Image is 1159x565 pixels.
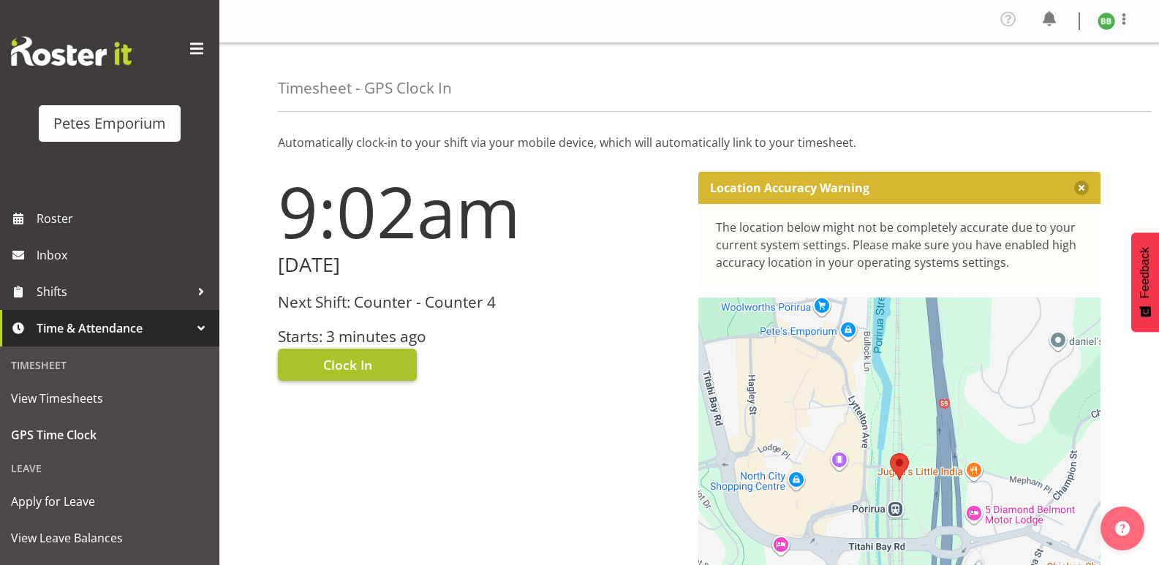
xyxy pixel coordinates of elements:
[278,294,681,311] h3: Next Shift: Counter - Counter 4
[1098,12,1115,30] img: beena-bist9974.jpg
[278,80,452,96] h4: Timesheet - GPS Clock In
[278,349,417,381] button: Clock In
[1131,232,1159,332] button: Feedback - Show survey
[53,113,166,134] div: Petes Emporium
[37,317,190,339] span: Time & Attendance
[4,483,216,520] a: Apply for Leave
[11,424,208,446] span: GPS Time Clock
[11,490,208,512] span: Apply for Leave
[278,254,681,276] h2: [DATE]
[4,350,216,380] div: Timesheet
[11,37,132,66] img: Rosterit website logo
[37,244,212,266] span: Inbox
[323,355,372,374] span: Clock In
[278,172,681,251] h1: 9:02am
[4,380,216,417] a: View Timesheets
[4,417,216,453] a: GPS Time Clock
[4,520,216,556] a: View Leave Balances
[278,134,1101,151] p: Automatically clock-in to your shift via your mobile device, which will automatically link to you...
[1115,521,1130,536] img: help-xxl-2.png
[1139,247,1152,298] span: Feedback
[4,453,216,483] div: Leave
[37,208,212,230] span: Roster
[716,219,1084,271] div: The location below might not be completely accurate due to your current system settings. Please m...
[37,281,190,303] span: Shifts
[710,181,869,195] p: Location Accuracy Warning
[11,387,208,409] span: View Timesheets
[278,328,681,345] h3: Starts: 3 minutes ago
[11,527,208,549] span: View Leave Balances
[1074,181,1089,195] button: Close message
